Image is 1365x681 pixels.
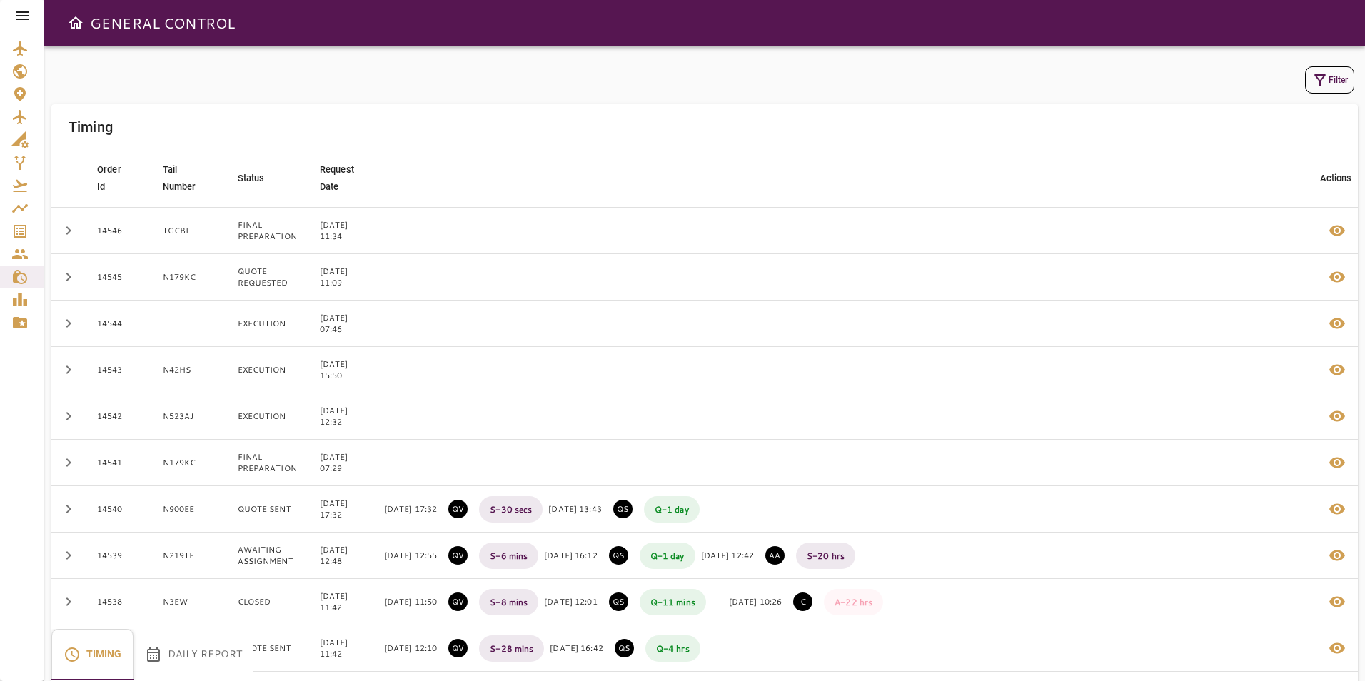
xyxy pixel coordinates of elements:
[51,629,253,680] div: basic tabs example
[151,208,226,254] td: TGCBI
[544,550,597,561] p: [DATE] 16:12
[609,546,628,565] p: QUOTE SENT
[550,642,603,654] p: [DATE] 16:42
[151,579,226,625] td: N3EW
[86,347,151,393] td: 14543
[97,161,121,196] div: Order Id
[479,589,538,615] p: S - 8 mins
[226,347,308,393] td: EXECUTION
[151,533,226,579] td: N219TF
[226,393,308,440] td: EXECUTION
[308,208,384,254] td: [DATE] 11:34
[238,170,265,187] div: Status
[308,347,384,393] td: [DATE] 15:50
[69,116,113,138] h6: Timing
[308,301,384,347] td: [DATE] 07:46
[824,589,883,615] p: A - 22 hrs
[151,347,226,393] td: N42HS
[320,161,373,196] span: Request Date
[308,393,384,440] td: [DATE] 12:32
[151,393,226,440] td: N523AJ
[134,629,253,680] button: Daily Report
[644,496,700,523] p: Q - 1 day
[86,208,151,254] td: 14546
[1320,445,1354,480] button: Details
[308,254,384,301] td: [DATE] 11:09
[308,533,384,579] td: [DATE] 12:48
[479,496,543,523] p: S - 30 secs
[151,625,226,672] td: N300HJ
[60,500,77,518] span: chevron_right
[1320,492,1354,526] button: Details
[60,268,77,286] span: chevron_right
[320,161,354,196] div: Request Date
[729,596,782,607] p: [DATE] 10:26
[1320,353,1354,387] button: Details
[308,579,384,625] td: [DATE] 11:42
[226,254,308,301] td: QUOTE REQUESTED
[544,596,597,607] p: [DATE] 12:01
[308,625,384,672] td: [DATE] 11:42
[238,170,283,187] span: Status
[226,579,308,625] td: CLOSED
[384,596,437,607] p: [DATE] 11:50
[151,440,226,486] td: N179KC
[793,592,812,611] p: CLOSED
[60,593,77,610] span: chevron_right
[1320,213,1354,248] button: Details
[226,625,308,672] td: QUOTE SENT
[765,546,785,565] p: AWAITING ASSIGNMENT
[61,9,90,37] button: Open drawer
[60,315,77,332] span: chevron_right
[60,547,77,564] span: chevron_right
[60,454,77,471] span: chevron_right
[151,486,226,533] td: N900EE
[86,301,151,347] td: 14544
[1320,260,1354,294] button: Details
[448,592,468,611] p: QUOTE VALIDATED
[1305,66,1354,94] button: Filter
[384,503,437,515] p: [DATE] 17:32
[226,533,308,579] td: AWAITING ASSIGNMENT
[1320,306,1354,340] button: Details
[60,361,77,378] span: chevron_right
[615,639,634,657] p: QUOTE SENT
[90,11,235,34] h6: GENERAL CONTROL
[86,579,151,625] td: 14538
[86,486,151,533] td: 14540
[308,440,384,486] td: [DATE] 07:29
[448,546,468,565] p: QUOTE VALIDATED
[226,486,308,533] td: QUOTE SENT
[1320,585,1354,619] button: Details
[86,440,151,486] td: 14541
[640,589,706,615] p: Q - 11 mins
[60,222,77,239] span: chevron_right
[86,393,151,440] td: 14542
[86,533,151,579] td: 14539
[163,161,215,196] span: Tail Number
[448,639,468,657] p: QUOTE VALIDATED
[479,543,538,569] p: S - 6 mins
[479,635,544,662] p: S - 28 mins
[97,161,140,196] span: Order Id
[1320,631,1354,665] button: Details
[613,500,633,518] p: QUOTE SENT
[226,208,308,254] td: FINAL PREPARATION
[701,550,754,561] p: [DATE] 12:42
[163,161,196,196] div: Tail Number
[86,254,151,301] td: 14545
[609,592,628,611] p: QUOTE SENT
[640,543,695,569] p: Q - 1 day
[226,301,308,347] td: EXECUTION
[86,625,151,672] td: 14537
[1320,538,1354,572] button: Details
[384,550,437,561] p: [DATE] 12:55
[1320,399,1354,433] button: Details
[448,500,468,518] p: QUOTE VALIDATED
[151,254,226,301] td: N179KC
[548,503,601,515] p: [DATE] 13:43
[384,642,437,654] p: [DATE] 12:10
[796,543,855,569] p: S - 20 hrs
[51,629,134,680] button: Timing
[645,635,700,662] p: Q - 4 hrs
